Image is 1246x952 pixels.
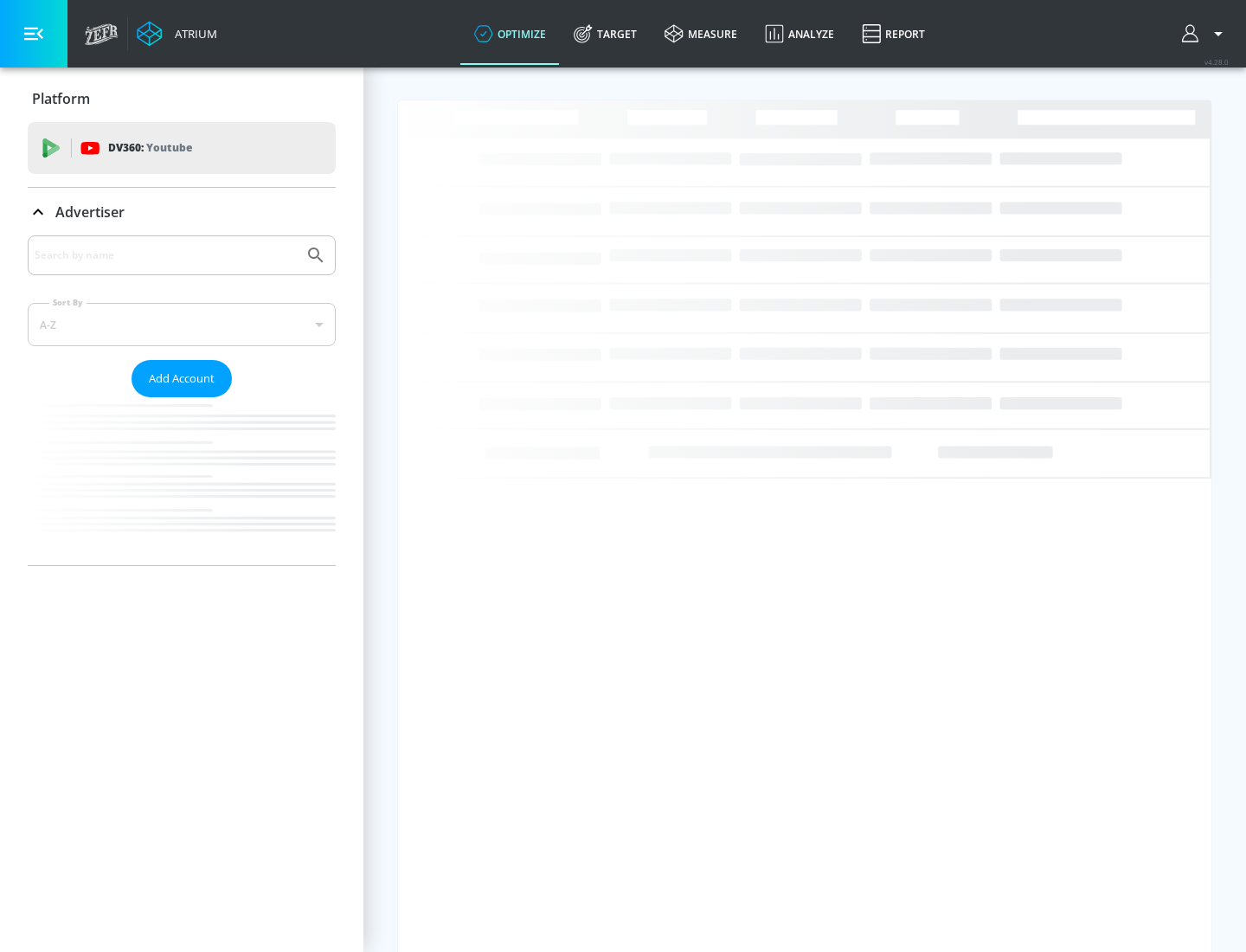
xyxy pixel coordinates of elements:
span: v 4.28.0 [1204,57,1229,67]
p: Advertiser [55,203,125,222]
div: A-Z [28,303,336,346]
span: Add Account [149,369,215,389]
a: Report [848,3,939,65]
p: DV360: [108,138,192,158]
a: Atrium [137,21,217,47]
a: Target [560,3,651,65]
input: Search by name [35,244,297,267]
p: Platform [32,89,90,108]
div: Platform [28,74,336,123]
div: Advertiser [28,235,336,565]
p: Youtube [146,138,192,157]
button: Add Account [132,360,232,397]
a: optimize [460,3,560,65]
nav: list of Advertiser [28,397,336,565]
a: measure [651,3,751,65]
label: Sort By [49,297,87,308]
div: DV360: Youtube [28,122,336,174]
div: Atrium [168,26,217,42]
div: Advertiser [28,188,336,236]
a: Analyze [751,3,848,65]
